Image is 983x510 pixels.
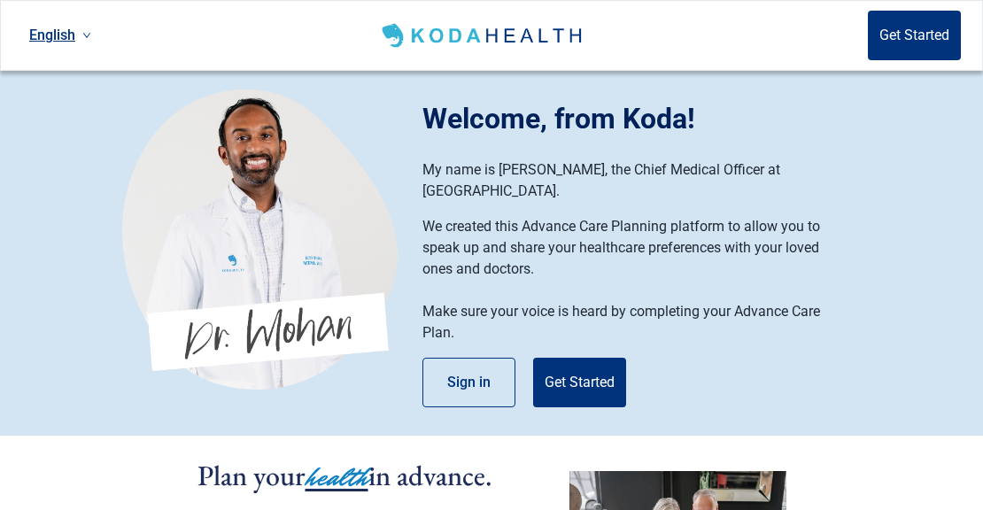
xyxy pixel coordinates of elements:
[422,159,843,202] p: My name is [PERSON_NAME], the Chief Medical Officer at [GEOGRAPHIC_DATA].
[422,97,861,140] h1: Welcome, from Koda!
[422,358,515,407] button: Sign in
[82,31,91,40] span: down
[122,89,398,390] img: Koda Health
[306,458,368,497] span: health
[422,301,843,344] p: Make sure your voice is heard by completing your Advance Care Plan.
[533,358,626,407] button: Get Started
[868,11,961,60] button: Get Started
[378,21,588,50] img: Koda Health
[22,20,98,50] a: Current language: English
[368,457,492,494] span: in advance.
[197,457,306,494] span: Plan your
[422,216,843,280] p: We created this Advance Care Planning platform to allow you to speak up and share your healthcare...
